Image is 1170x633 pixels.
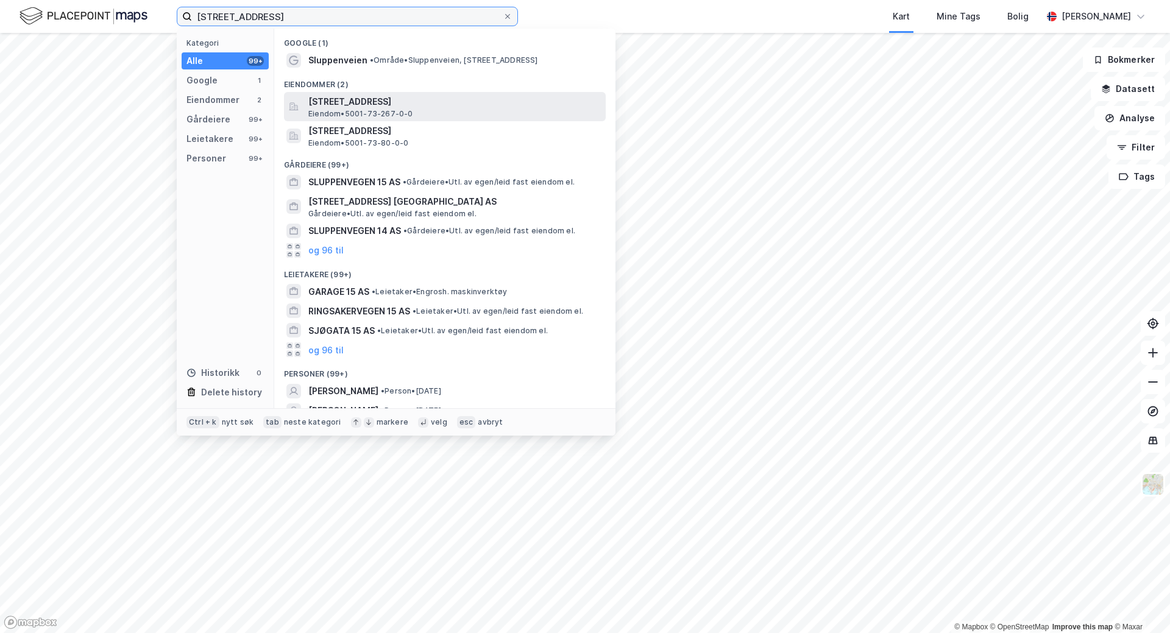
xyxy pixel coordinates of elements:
[274,260,615,282] div: Leietakere (99+)
[247,134,264,144] div: 99+
[381,386,441,396] span: Person • [DATE]
[381,406,441,416] span: Person • [DATE]
[19,5,147,27] img: logo.f888ab2527a4732fd821a326f86c7f29.svg
[1052,623,1113,631] a: Improve this map
[308,124,601,138] span: [STREET_ADDRESS]
[937,9,980,24] div: Mine Tags
[263,416,282,428] div: tab
[1109,575,1170,633] iframe: Chat Widget
[308,285,369,299] span: GARAGE 15 AS
[308,304,410,319] span: RINGSAKERVEGEN 15 AS
[413,306,583,316] span: Leietaker • Utl. av egen/leid fast eiendom el.
[222,417,254,427] div: nytt søk
[274,29,615,51] div: Google (1)
[254,76,264,85] div: 1
[186,366,239,380] div: Historikk
[247,154,264,163] div: 99+
[186,38,269,48] div: Kategori
[1091,77,1165,101] button: Datasett
[308,403,378,418] span: [PERSON_NAME]
[1108,164,1165,189] button: Tags
[377,326,381,335] span: •
[308,109,413,119] span: Eiendom • 5001-73-267-0-0
[308,194,601,209] span: [STREET_ADDRESS] [GEOGRAPHIC_DATA] AS
[308,324,375,338] span: SJØGATA 15 AS
[247,115,264,124] div: 99+
[308,209,477,219] span: Gårdeiere • Utl. av egen/leid fast eiendom el.
[192,7,503,26] input: Søk på adresse, matrikkel, gårdeiere, leietakere eller personer
[308,384,378,398] span: [PERSON_NAME]
[954,623,988,631] a: Mapbox
[1062,9,1131,24] div: [PERSON_NAME]
[308,94,601,109] span: [STREET_ADDRESS]
[274,359,615,381] div: Personer (99+)
[403,226,575,236] span: Gårdeiere • Utl. av egen/leid fast eiendom el.
[1141,473,1165,496] img: Z
[274,70,615,92] div: Eiendommer (2)
[372,287,375,296] span: •
[308,224,401,238] span: SLUPPENVEGEN 14 AS
[186,132,233,146] div: Leietakere
[457,416,476,428] div: esc
[478,417,503,427] div: avbryt
[381,406,385,415] span: •
[186,151,226,166] div: Personer
[186,73,218,88] div: Google
[308,243,344,258] button: og 96 til
[254,95,264,105] div: 2
[381,386,385,395] span: •
[403,177,406,186] span: •
[1107,135,1165,160] button: Filter
[4,615,57,629] a: Mapbox homepage
[274,150,615,172] div: Gårdeiere (99+)
[186,54,203,68] div: Alle
[413,306,416,316] span: •
[372,287,508,297] span: Leietaker • Engrosh. maskinverktøy
[186,416,219,428] div: Ctrl + k
[186,93,239,107] div: Eiendommer
[308,53,367,68] span: Sluppenveien
[247,56,264,66] div: 99+
[1109,575,1170,633] div: Kontrollprogram for chat
[403,177,575,187] span: Gårdeiere • Utl. av egen/leid fast eiendom el.
[403,226,407,235] span: •
[370,55,538,65] span: Område • Sluppenveien, [STREET_ADDRESS]
[431,417,447,427] div: velg
[186,112,230,127] div: Gårdeiere
[1094,106,1165,130] button: Analyse
[308,342,344,357] button: og 96 til
[254,368,264,378] div: 0
[308,138,408,148] span: Eiendom • 5001-73-80-0-0
[377,326,548,336] span: Leietaker • Utl. av egen/leid fast eiendom el.
[1007,9,1029,24] div: Bolig
[377,417,408,427] div: markere
[893,9,910,24] div: Kart
[370,55,374,65] span: •
[284,417,341,427] div: neste kategori
[308,175,400,189] span: SLUPPENVEGEN 15 AS
[1083,48,1165,72] button: Bokmerker
[201,385,262,400] div: Delete history
[990,623,1049,631] a: OpenStreetMap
